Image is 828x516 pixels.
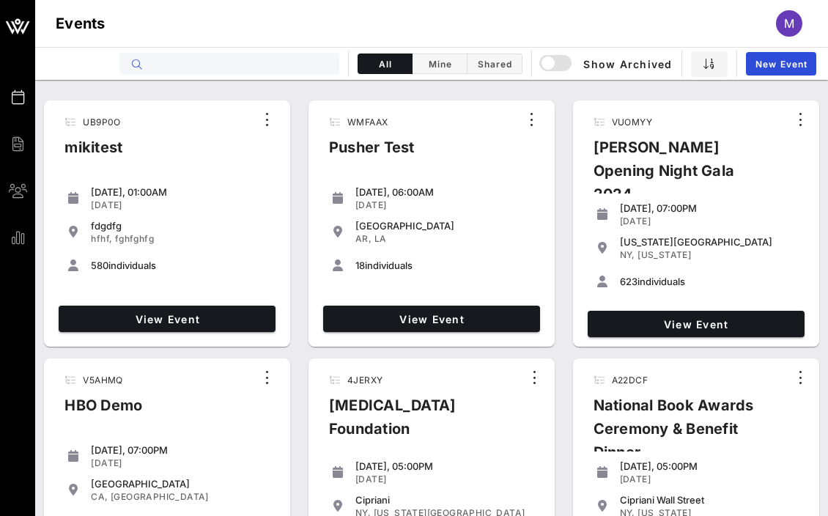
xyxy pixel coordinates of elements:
[413,54,467,74] button: Mine
[582,136,788,218] div: [PERSON_NAME] Opening Night Gala 2024
[620,494,799,506] div: Cipriani Wall Street
[355,494,534,506] div: Cipriani
[91,259,270,271] div: individuals
[111,491,209,502] span: [GEOGRAPHIC_DATA]
[355,259,534,271] div: individuals
[421,59,458,70] span: Mine
[317,394,522,452] div: [MEDICAL_DATA] Foundation
[620,236,799,248] div: [US_STATE][GEOGRAPHIC_DATA]
[541,51,673,77] button: Show Archived
[115,233,154,244] span: fghfghfg
[755,59,807,70] span: New Event
[541,55,672,73] span: Show Archived
[355,460,534,472] div: [DATE], 05:00PM
[620,215,799,227] div: [DATE]
[53,136,134,171] div: mikitest
[467,54,522,74] button: Shared
[91,444,270,456] div: [DATE], 07:00PM
[594,318,799,331] span: View Event
[91,478,270,490] div: [GEOGRAPHIC_DATA]
[323,306,540,332] a: View Event
[582,394,788,476] div: National Book Awards Ceremony & Benefit Dinner
[329,313,534,325] span: View Event
[620,473,799,485] div: [DATE]
[347,375,382,386] span: 4JERXY
[374,233,387,244] span: LA
[620,276,799,287] div: individuals
[355,259,365,271] span: 18
[56,12,106,35] h1: Events
[64,313,270,325] span: View Event
[91,199,270,211] div: [DATE]
[637,249,691,260] span: [US_STATE]
[91,186,270,198] div: [DATE], 01:00AM
[83,375,122,386] span: V5AHMQ
[91,259,108,271] span: 580
[355,220,534,232] div: [GEOGRAPHIC_DATA]
[588,311,805,337] a: View Event
[612,375,648,386] span: A22DCF
[355,199,534,211] div: [DATE]
[355,473,534,485] div: [DATE]
[612,117,652,128] span: VUOMYY
[367,59,403,70] span: All
[358,54,413,74] button: All
[91,220,270,232] div: fdgdfg
[91,457,270,469] div: [DATE]
[355,186,534,198] div: [DATE], 06:00AM
[476,59,513,70] span: Shared
[59,306,276,332] a: View Event
[620,202,799,214] div: [DATE], 07:00PM
[620,276,637,287] span: 623
[620,249,635,260] span: NY,
[91,233,112,244] span: hfhf,
[53,394,154,429] div: HBO Demo
[746,52,816,75] a: New Event
[347,117,388,128] span: WMFAAX
[776,10,802,37] div: M
[355,233,372,244] span: AR,
[83,117,120,128] span: UB9P0O
[784,16,794,31] span: M
[91,491,108,502] span: CA,
[317,136,426,171] div: Pusher Test
[620,460,799,472] div: [DATE], 05:00PM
